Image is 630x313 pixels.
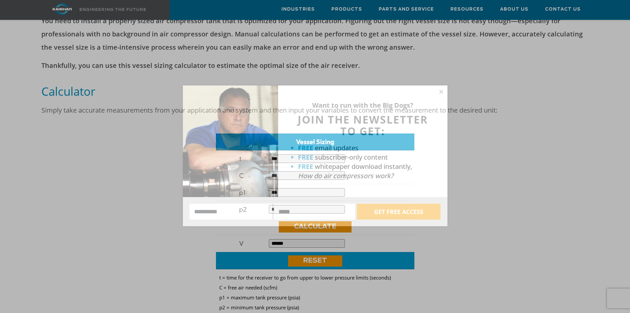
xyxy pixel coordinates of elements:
button: GET FREE ACCESS [357,204,441,220]
strong: FREE [298,153,313,162]
span: whitepaper download instantly, [315,162,412,171]
strong: FREE [298,143,313,152]
strong: FREE [298,162,313,171]
span: subscriber-only content [315,153,388,162]
input: Email [274,204,355,220]
em: How do air compressors work? [298,171,394,180]
span: email updates [315,143,358,152]
button: Close [438,89,444,95]
span: JOIN THE NEWSLETTER TO GET: [298,112,428,138]
input: Name: [189,204,273,220]
strong: Want to run with the Big Dogs? [312,101,413,110]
